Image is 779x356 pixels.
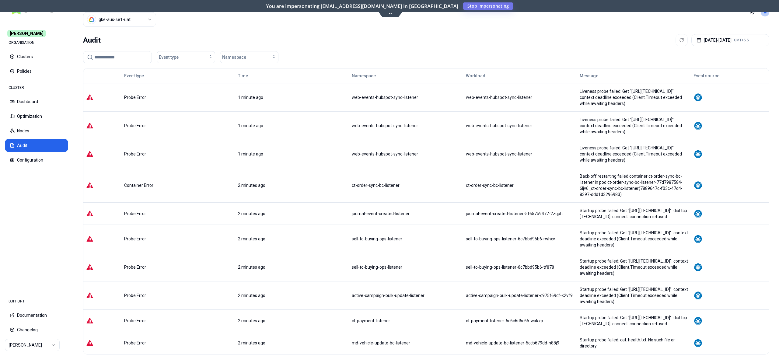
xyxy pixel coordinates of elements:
[124,70,144,82] button: Event type
[86,264,93,271] img: error
[86,292,93,299] img: error
[580,337,688,349] div: Startup probe failed: cat: health.txt: No such file or directory
[580,145,688,163] div: Liveness probe failed: Get "[URL][TECHNICAL_ID]": context deadline exceeded (Client.Timeout excee...
[352,318,460,324] div: ct-payment-listener
[693,234,703,243] img: kubernetes
[693,263,703,272] img: kubernetes
[7,30,46,37] span: [PERSON_NAME]
[238,318,265,323] span: 2 minutes ago
[466,123,574,129] div: web-events-hubspot-sync-listener
[352,94,460,100] div: web-events-hubspot-sync-listener
[580,117,688,135] div: Liveness probe failed: Get "[URL][TECHNICAL_ID]": context deadline exceeded (Client.Timeout excee...
[466,182,574,188] div: ct-order-sync-bc-listener
[693,70,719,82] button: Event source
[86,210,93,217] img: error
[466,211,574,217] div: journal-event-created-listener-5f657b9477-2zqph
[5,309,68,322] button: Documentation
[5,65,68,78] button: Policies
[238,236,265,241] span: 2 minutes ago
[124,236,232,242] div: Probe Error
[157,51,215,63] button: Event type
[222,54,246,60] span: Namespace
[5,50,68,63] button: Clusters
[124,182,232,188] div: Container Error
[693,291,703,300] img: kubernetes
[466,236,574,242] div: sell-to-buying-ops-listener-6c7bbd95b6-rwhxv
[159,54,179,60] span: Event type
[466,94,574,100] div: web-events-hubspot-sync-listener
[580,70,598,82] button: Message
[352,182,460,188] div: ct-order-sync-bc-listener
[86,339,93,347] img: error
[86,150,93,158] img: error
[124,123,232,129] div: Probe Error
[466,70,485,82] button: Workload
[580,230,688,248] div: Startup probe failed: Get "[URL][TECHNICAL_ID]": context deadline exceeded (Client.Timeout exceed...
[352,151,460,157] div: web-events-hubspot-sync-listener
[580,315,688,327] div: Startup probe failed: Get "[URL][TECHNICAL_ID]": dial tcp [TECHNICAL_ID]: connect: connection ref...
[238,265,265,270] span: 2 minutes ago
[466,264,574,270] div: sell-to-buying-ops-listener-6c7bbd95b6-tf878
[352,70,376,82] button: Namespace
[86,235,93,243] img: error
[580,286,688,305] div: Startup probe failed: Get "[URL][TECHNICAL_ID]": context deadline exceeded (Client.Timeout exceed...
[5,95,68,108] button: Dashboard
[693,121,703,130] img: kubernetes
[466,340,574,346] div: md-vehicle-update-bc-listener-5ccb679dd-n88j9
[466,292,574,298] div: active-campaign-bulk-update-listener-c975f69cf-k2vf9
[124,211,232,217] div: Probe Error
[5,37,68,49] div: ORGANISATION
[99,16,131,23] div: gke-aus-se1-uat
[5,295,68,307] div: SUPPORT
[693,149,703,159] img: kubernetes
[693,209,703,218] img: kubernetes
[5,323,68,337] button: Changelog
[466,318,574,324] div: ct-payment-listener-6c6c6d6c65-wxkzp
[693,93,703,102] img: kubernetes
[734,38,749,43] span: GMT+5.5
[238,340,265,345] span: 2 minutes ago
[238,123,263,128] span: 1 minute ago
[352,211,460,217] div: journal-event-created-listener
[352,236,460,242] div: sell-to-buying-ops-listener
[691,34,769,46] button: [DATE]-[DATE]GMT+5.5
[580,208,688,220] div: Startup probe failed: Get "[URL][TECHNICAL_ID]": dial tcp [TECHNICAL_ID]: connect: connection ref...
[83,34,101,46] div: Audit
[5,110,68,123] button: Optimization
[238,211,265,216] span: 2 minutes ago
[352,340,460,346] div: md-vehicle-update-bc-listener
[5,82,68,94] div: CLUSTER
[352,292,460,298] div: active-campaign-bulk-update-listener
[466,151,574,157] div: web-events-hubspot-sync-listener
[5,124,68,138] button: Nodes
[352,264,460,270] div: sell-to-buying-ops-listener
[5,153,68,167] button: Configuration
[580,88,688,106] div: Liveness probe failed: Get "[URL][TECHNICAL_ID]": context deadline exceeded (Client.Timeout excee...
[83,12,156,27] button: Select a value
[89,16,95,23] img: gcp
[124,94,232,100] div: Probe Error
[238,183,265,188] span: 2 minutes ago
[693,316,703,325] img: kubernetes
[86,94,93,101] img: error
[86,317,93,324] img: error
[124,151,232,157] div: Probe Error
[124,264,232,270] div: Probe Error
[238,152,263,156] span: 1 minute ago
[238,293,265,298] span: 2 minutes ago
[238,70,248,82] button: Time
[352,123,460,129] div: web-events-hubspot-sync-listener
[693,181,703,190] img: kubernetes
[693,338,703,347] img: kubernetes
[580,258,688,276] div: Startup probe failed: Get "[URL][TECHNICAL_ID]": context deadline exceeded (Client.Timeout exceed...
[86,122,93,129] img: error
[238,95,263,100] span: 1 minute ago
[124,340,232,346] div: Probe Error
[124,318,232,324] div: Probe Error
[5,139,68,152] button: Audit
[86,182,93,189] img: error
[580,173,688,197] div: Back-off restarting failed container ct-order-sync-bc-listener in pod ct-order-sync-bc-listener-7...
[220,51,278,63] button: Namespace
[124,292,232,298] div: Probe Error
